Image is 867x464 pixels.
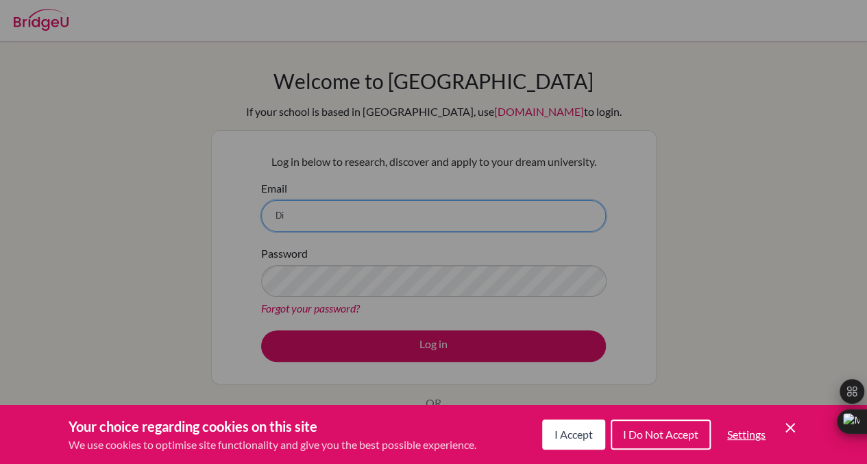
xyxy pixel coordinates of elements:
span: I Accept [554,428,593,441]
span: Settings [727,428,766,441]
span: I Do Not Accept [623,428,698,441]
button: I Do Not Accept [611,419,711,450]
button: I Accept [542,419,605,450]
button: Settings [716,421,777,448]
p: We use cookies to optimise site functionality and give you the best possible experience. [69,437,476,453]
h3: Your choice regarding cookies on this site [69,416,476,437]
button: Save and close [782,419,798,436]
